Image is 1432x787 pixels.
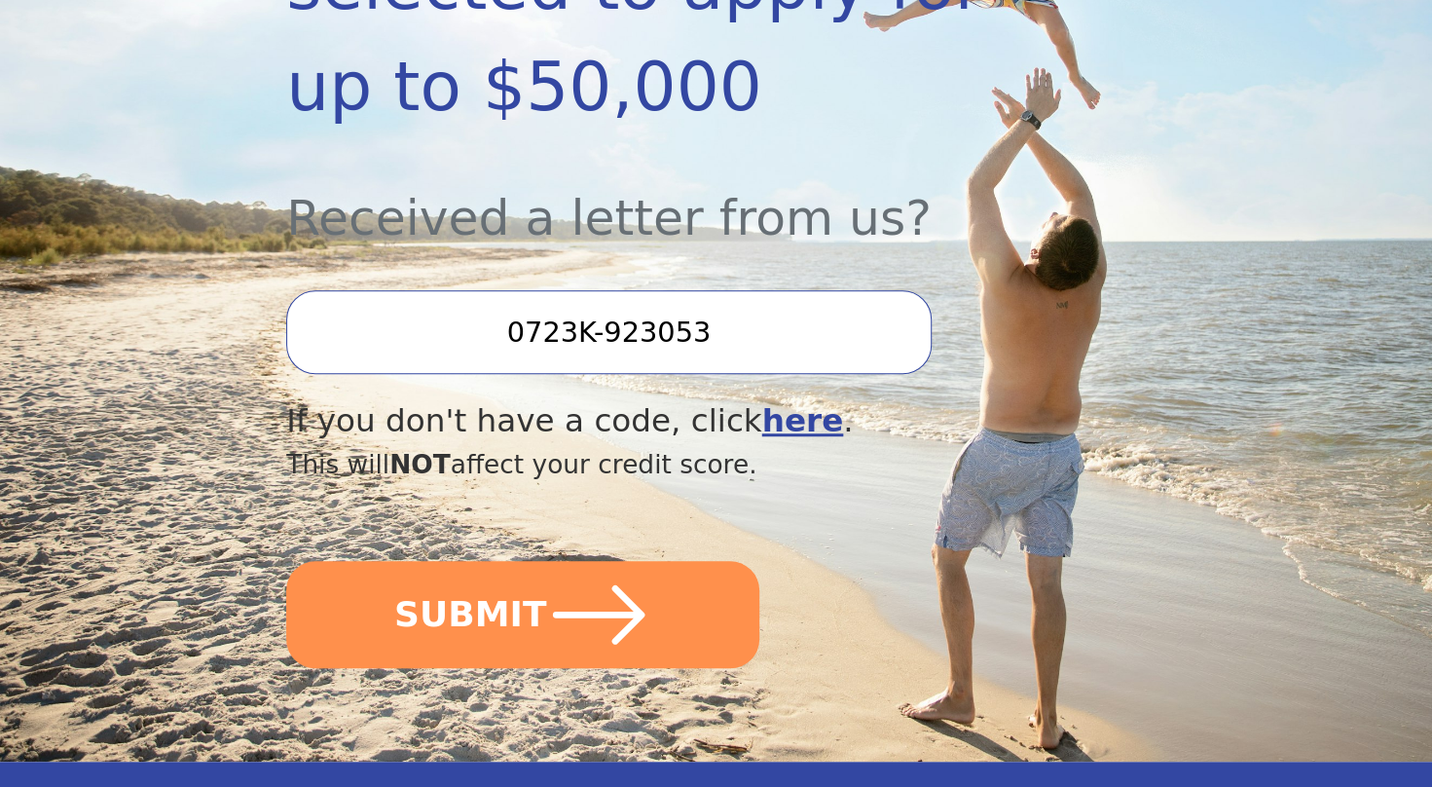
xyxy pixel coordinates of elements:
[389,449,451,479] span: NOT
[286,561,759,668] button: SUBMIT
[286,290,931,374] input: Enter your Offer Code:
[762,402,844,439] a: here
[286,445,1016,484] div: This will affect your credit score.
[286,397,1016,445] div: If you don't have a code, click .
[286,137,1016,255] div: Received a letter from us?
